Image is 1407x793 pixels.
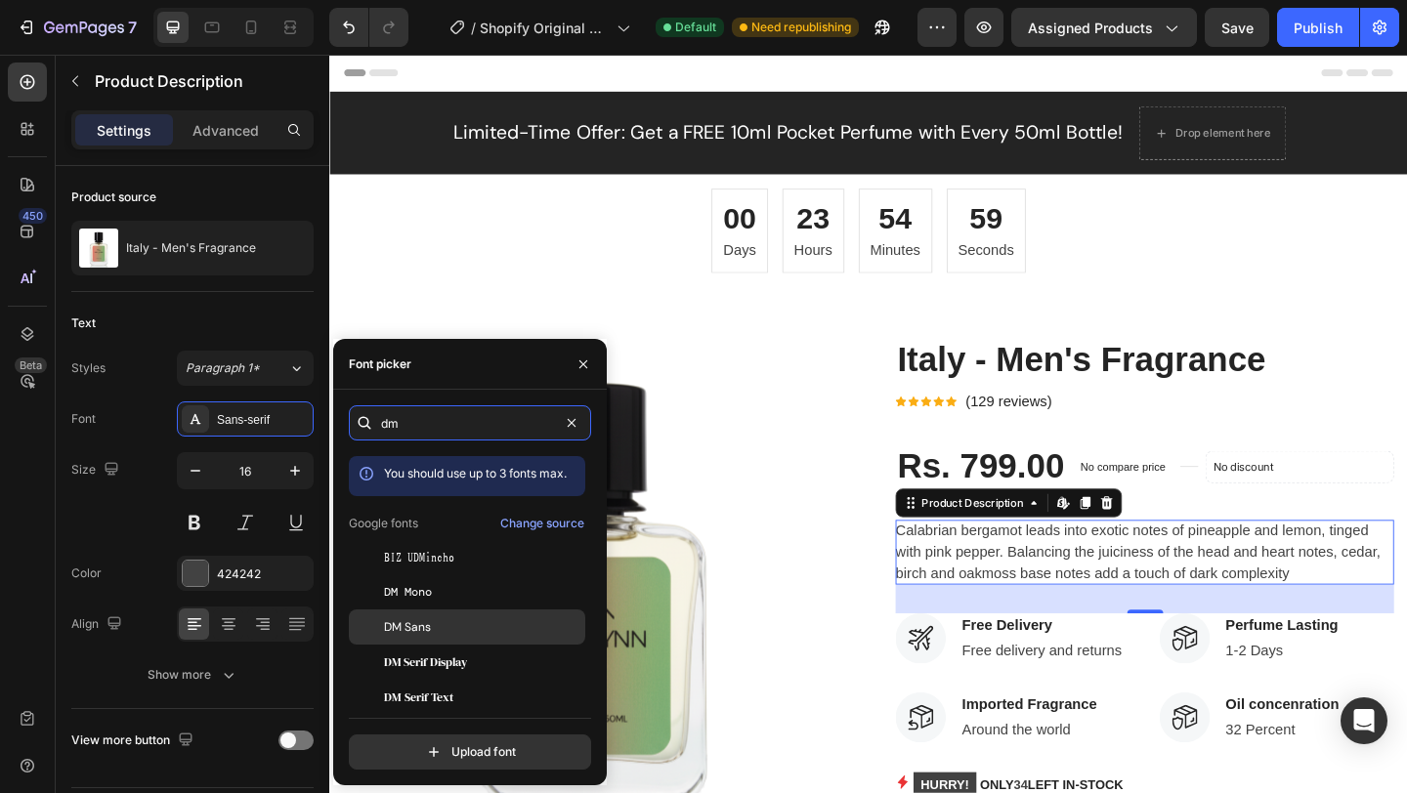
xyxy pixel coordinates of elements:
button: Upload font [349,734,591,770]
div: Text [71,314,96,332]
img: Alt Image [903,693,958,748]
div: 59 [684,158,745,197]
span: Default [675,19,716,36]
div: Font [71,410,96,428]
p: Perfume Lasting [975,609,1097,633]
div: Upload font [424,742,516,762]
div: Rs. 799.00 [616,422,801,474]
span: Assigned Products [1028,18,1153,38]
span: BIZ UDMincho [384,548,454,565]
div: View more button [71,728,197,754]
p: No discount [961,439,1149,457]
h2: Italy - Men's Fragrance [616,308,1158,356]
div: Product Description [640,479,758,496]
div: Align [71,611,126,638]
button: Change source [499,512,585,535]
div: 54 [588,158,643,197]
div: Product source [71,188,156,206]
span: DM Sans [384,618,431,636]
p: Product Description [95,69,306,93]
button: Publish [1277,8,1359,47]
span: / [471,18,476,38]
input: Search font [349,405,591,440]
div: Beta [15,357,47,373]
button: Show more [71,657,314,692]
span: DM Mono [384,583,432,601]
div: Open Intercom Messenger [1341,697,1387,744]
p: Free Delivery [688,609,862,633]
p: 7 [128,16,137,39]
span: Need republishing [751,19,851,36]
p: 32 Percent [975,723,1098,746]
p: (129 reviews) [692,365,786,389]
p: No compare price [817,442,910,454]
div: Change source [500,515,584,532]
img: product feature img [79,229,118,268]
span: Save [1221,20,1254,36]
img: Alt Image [903,607,958,662]
p: 1-2 Days [975,637,1097,660]
div: Styles [71,359,106,377]
div: 23 [505,158,547,197]
div: 450 [19,208,47,224]
div: Font picker [349,355,411,373]
img: Alt Image [616,693,670,748]
span: DM Serif Text [384,689,453,706]
p: Imported Fragrance [688,695,834,719]
p: Days [428,201,464,225]
span: Paragraph 1* [186,359,260,377]
img: Alt Image [616,607,670,662]
button: Paragraph 1* [177,351,314,386]
div: Publish [1294,18,1343,38]
div: Sans-serif [217,411,309,429]
p: Google fonts [349,515,418,532]
p: Minutes [588,201,643,225]
p: Oil concenration [975,695,1098,719]
iframe: Design area [329,55,1407,793]
span: Calabrian bergamot leads into exotic notes of pineapple and lemon, tinged with pink pepper. Balan... [616,509,1143,572]
p: Seconds [684,201,745,225]
p: Hours [505,201,547,225]
div: Size [71,457,123,483]
div: Drop element here [920,77,1024,93]
span: Shopify Original Product Template [480,18,609,38]
p: Settings [97,120,151,141]
p: Advanced [192,120,259,141]
button: Assigned Products [1011,8,1197,47]
button: Save [1205,8,1269,47]
p: Italy - Men's Fragrance [126,241,256,255]
p: Free delivery and returns [688,637,862,660]
div: Undo/Redo [329,8,408,47]
div: Show more [148,665,238,685]
span: DM Serif Display [384,653,467,671]
div: 424242 [217,565,309,583]
span: You should use up to 3 fonts max. [384,466,567,480]
div: 00 [428,158,464,197]
button: 7 [8,8,146,47]
p: Around the world [688,723,834,746]
div: Color [71,564,102,582]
